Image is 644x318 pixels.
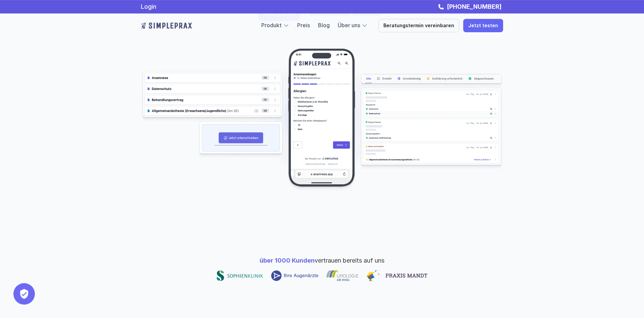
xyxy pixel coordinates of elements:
a: Beratungstermin vereinbaren [378,19,459,32]
a: Jetzt testen [463,19,503,32]
a: Produkt [261,22,282,29]
a: Preis [297,22,310,29]
a: Blog [318,22,330,29]
a: Login [141,3,156,10]
a: Über uns [338,22,360,29]
p: vertrauen bereits auf uns [260,256,384,265]
p: Jetzt testen [468,23,498,29]
a: [PHONE_NUMBER] [445,3,503,10]
img: Beispielscreenshots aus der Simpleprax Anwendung [141,48,503,192]
span: über 1000 Kunden [260,257,315,264]
strong: [PHONE_NUMBER] [447,3,501,10]
p: Beratungstermin vereinbaren [383,23,454,29]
